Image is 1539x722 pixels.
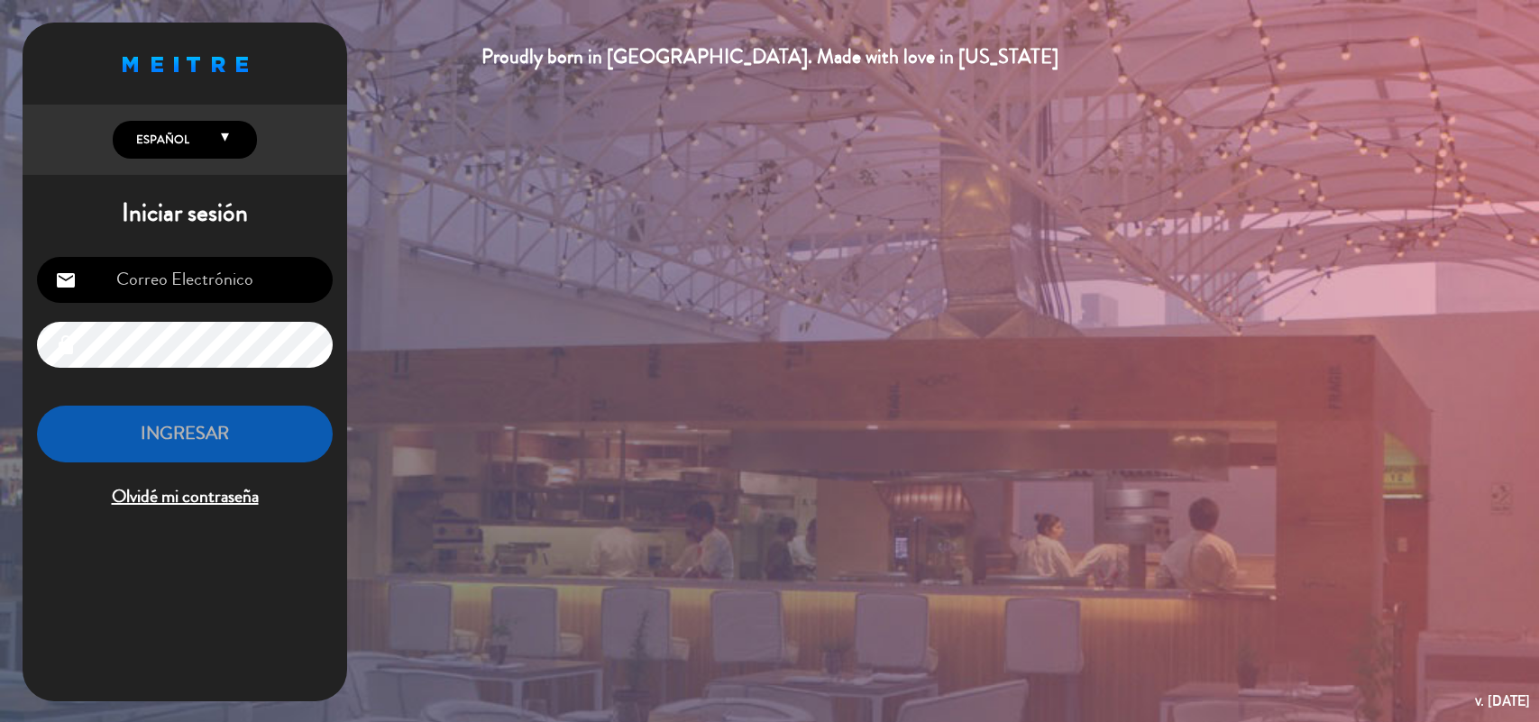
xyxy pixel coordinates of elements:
input: Correo Electrónico [37,257,333,303]
span: Español [132,131,189,149]
button: INGRESAR [37,406,333,462]
i: lock [55,334,77,356]
span: Olvidé mi contraseña [37,482,333,512]
div: v. [DATE] [1475,689,1530,713]
i: email [55,270,77,291]
h1: Iniciar sesión [23,198,347,229]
